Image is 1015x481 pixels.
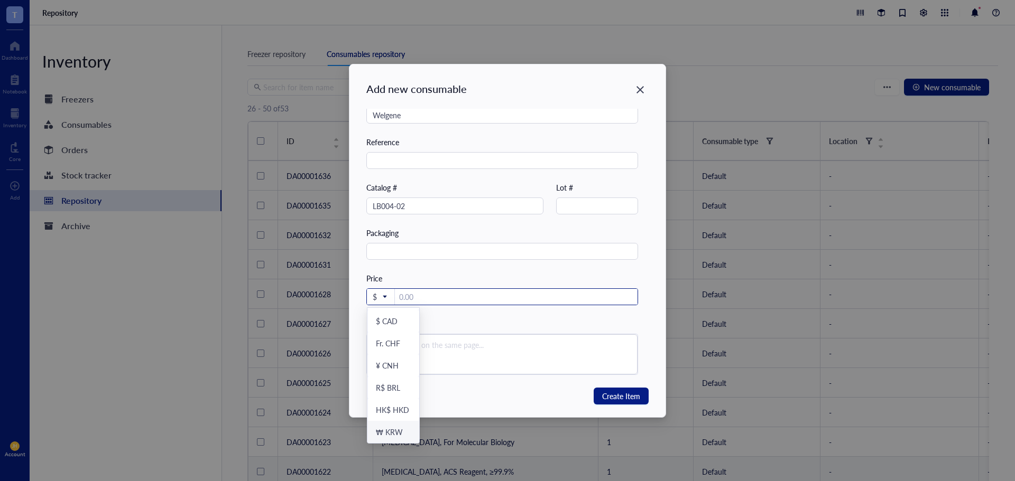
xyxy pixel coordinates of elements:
button: Create Item [594,388,649,404]
div: Price [366,272,638,284]
div: HK$ HKD [376,405,409,414]
span: Close [632,83,649,96]
button: Close [632,81,649,98]
div: Packaging [366,227,638,239]
input: 0.00 [395,289,638,306]
div: Add new consumable [366,81,467,96]
div: $ CAD [376,316,398,326]
span: $ [373,292,386,301]
div: Reference [366,136,638,148]
div: Lot # [556,182,638,193]
div: Notes [366,318,638,329]
span: Create Item [602,389,640,403]
div: ¥ CNH [376,361,399,370]
div: R$ BRL [376,383,400,392]
div: Fr. CHF [376,338,400,348]
div: ₩ KRW [376,427,403,437]
div: Catalog # [366,182,543,193]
